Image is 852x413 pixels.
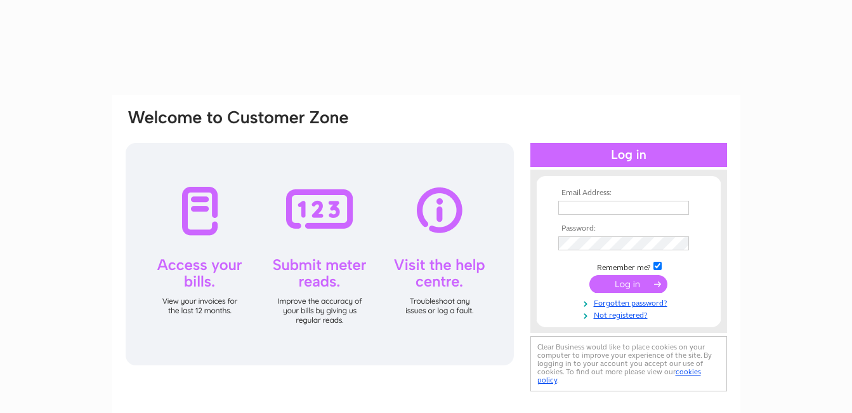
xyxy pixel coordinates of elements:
[589,275,667,293] input: Submit
[555,224,702,233] th: Password:
[530,336,727,391] div: Clear Business would like to place cookies on your computer to improve your experience of the sit...
[537,367,701,384] a: cookies policy
[558,296,702,308] a: Forgotten password?
[555,189,702,198] th: Email Address:
[555,260,702,273] td: Remember me?
[558,308,702,320] a: Not registered?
